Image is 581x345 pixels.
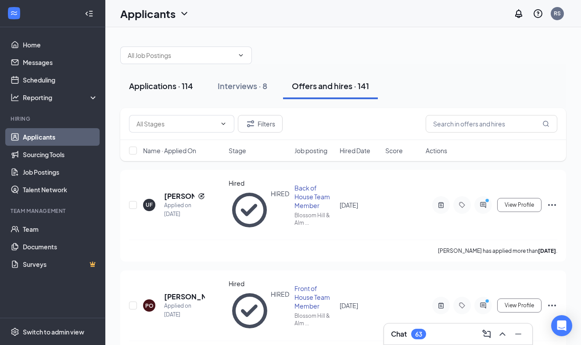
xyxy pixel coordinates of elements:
[385,146,403,155] span: Score
[505,302,534,309] span: View Profile
[495,327,509,341] button: ChevronUp
[145,302,154,309] div: PO
[554,10,561,17] div: RS
[415,331,422,338] div: 63
[164,191,194,201] h5: [PERSON_NAME]
[483,298,494,305] svg: PrimaryDot
[23,54,98,71] a: Messages
[218,80,267,91] div: Interviews · 8
[271,290,289,331] div: HIRED
[533,8,543,19] svg: QuestionInfo
[229,146,246,155] span: Stage
[164,201,205,219] div: Applied on [DATE]
[245,119,256,129] svg: Filter
[292,80,369,91] div: Offers and hires · 141
[146,201,153,208] div: UF
[143,146,196,155] span: Name · Applied On
[294,284,335,310] div: Front of House Team Member
[294,312,335,327] div: Blossom Hill & Alm ...
[179,8,190,19] svg: ChevronDown
[457,201,467,208] svg: Tag
[85,9,93,18] svg: Collapse
[478,201,488,208] svg: ActiveChat
[164,302,205,319] div: Applied on [DATE]
[237,52,244,59] svg: ChevronDown
[229,189,270,231] svg: CheckmarkCircle
[391,329,407,339] h3: Chat
[294,212,335,226] div: Blossom Hill & Alm ...
[511,327,525,341] button: Minimize
[538,248,556,254] b: [DATE]
[23,128,98,146] a: Applicants
[128,50,234,60] input: All Job Postings
[340,146,370,155] span: Hired Date
[438,247,557,255] p: [PERSON_NAME] has applied more than .
[23,238,98,255] a: Documents
[23,327,84,336] div: Switch to admin view
[11,115,96,122] div: Hiring
[436,302,446,309] svg: ActiveNote
[11,93,19,102] svg: Analysis
[457,302,467,309] svg: Tag
[513,329,524,339] svg: Minimize
[220,120,227,127] svg: ChevronDown
[23,163,98,181] a: Job Postings
[497,329,508,339] svg: ChevronUp
[294,183,335,210] div: Back of House Team Member
[478,302,488,309] svg: ActiveChat
[23,36,98,54] a: Home
[542,120,549,127] svg: MagnifyingGlass
[480,327,494,341] button: ComposeMessage
[229,279,289,288] div: Hired
[505,202,534,208] span: View Profile
[23,71,98,89] a: Scheduling
[23,93,98,102] div: Reporting
[481,329,492,339] svg: ComposeMessage
[271,189,289,231] div: HIRED
[497,298,542,313] button: View Profile
[238,115,283,133] button: Filter Filters
[10,9,18,18] svg: WorkstreamLogo
[23,181,98,198] a: Talent Network
[483,198,494,205] svg: PrimaryDot
[513,8,524,19] svg: Notifications
[547,300,557,311] svg: Ellipses
[229,179,289,187] div: Hired
[294,146,327,155] span: Job posting
[497,198,542,212] button: View Profile
[547,200,557,210] svg: Ellipses
[11,207,96,215] div: Team Management
[436,201,446,208] svg: ActiveNote
[11,327,19,336] svg: Settings
[198,193,205,200] svg: Reapply
[426,115,557,133] input: Search in offers and hires
[229,290,270,331] svg: CheckmarkCircle
[129,80,193,91] div: Applications · 114
[23,220,98,238] a: Team
[340,201,358,209] span: [DATE]
[551,315,572,336] div: Open Intercom Messenger
[23,146,98,163] a: Sourcing Tools
[340,302,358,309] span: [DATE]
[23,255,98,273] a: SurveysCrown
[136,119,216,129] input: All Stages
[426,146,447,155] span: Actions
[164,292,205,302] h5: [PERSON_NAME]
[120,6,176,21] h1: Applicants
